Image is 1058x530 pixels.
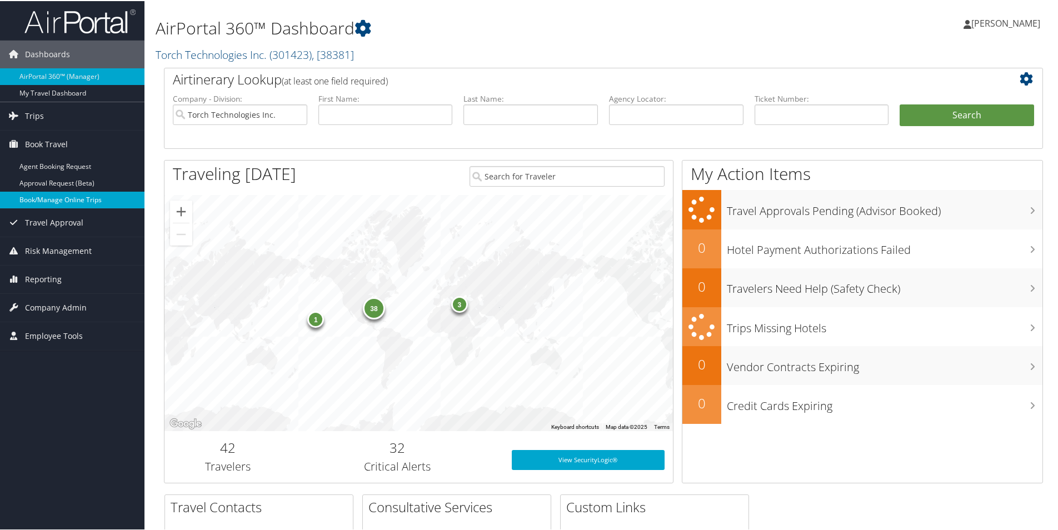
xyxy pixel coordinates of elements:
[300,458,495,473] h3: Critical Alerts
[470,165,665,186] input: Search for Traveler
[682,276,721,295] h2: 0
[727,392,1042,413] h3: Credit Cards Expiring
[156,46,354,61] a: Torch Technologies Inc.
[170,222,192,244] button: Zoom out
[25,321,83,349] span: Employee Tools
[171,497,353,516] h2: Travel Contacts
[727,314,1042,335] h3: Trips Missing Hotels
[170,199,192,222] button: Zoom in
[25,208,83,236] span: Travel Approval
[654,423,670,429] a: Terms (opens in new tab)
[971,16,1040,28] span: [PERSON_NAME]
[24,7,136,33] img: airportal-logo.png
[25,293,87,321] span: Company Admin
[551,422,599,430] button: Keyboard shortcuts
[167,416,204,430] a: Open this area in Google Maps (opens a new window)
[682,393,721,412] h2: 0
[682,306,1042,346] a: Trips Missing Hotels
[682,189,1042,228] a: Travel Approvals Pending (Advisor Booked)
[727,353,1042,374] h3: Vendor Contracts Expiring
[682,384,1042,423] a: 0Credit Cards Expiring
[682,161,1042,184] h1: My Action Items
[312,46,354,61] span: , [ 38381 ]
[308,310,325,327] div: 1
[156,16,753,39] h1: AirPortal 360™ Dashboard
[566,497,748,516] h2: Custom Links
[451,294,468,311] div: 3
[727,197,1042,218] h3: Travel Approvals Pending (Advisor Booked)
[512,449,665,469] a: View SecurityLogic®
[25,39,70,67] span: Dashboards
[318,92,453,103] label: First Name:
[167,416,204,430] img: Google
[964,6,1051,39] a: [PERSON_NAME]
[25,129,68,157] span: Book Travel
[173,161,296,184] h1: Traveling [DATE]
[727,274,1042,296] h3: Travelers Need Help (Safety Check)
[900,103,1034,126] button: Search
[727,236,1042,257] h3: Hotel Payment Authorizations Failed
[463,92,598,103] label: Last Name:
[682,345,1042,384] a: 0Vendor Contracts Expiring
[282,74,388,86] span: (at least one field required)
[173,69,961,88] h2: Airtinerary Lookup
[25,236,92,264] span: Risk Management
[25,264,62,292] span: Reporting
[606,423,647,429] span: Map data ©2025
[682,267,1042,306] a: 0Travelers Need Help (Safety Check)
[682,237,721,256] h2: 0
[300,437,495,456] h2: 32
[368,497,551,516] h2: Consultative Services
[363,296,385,318] div: 38
[682,228,1042,267] a: 0Hotel Payment Authorizations Failed
[609,92,743,103] label: Agency Locator:
[682,354,721,373] h2: 0
[25,101,44,129] span: Trips
[173,437,283,456] h2: 42
[173,458,283,473] h3: Travelers
[173,92,307,103] label: Company - Division:
[755,92,889,103] label: Ticket Number:
[270,46,312,61] span: ( 301423 )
